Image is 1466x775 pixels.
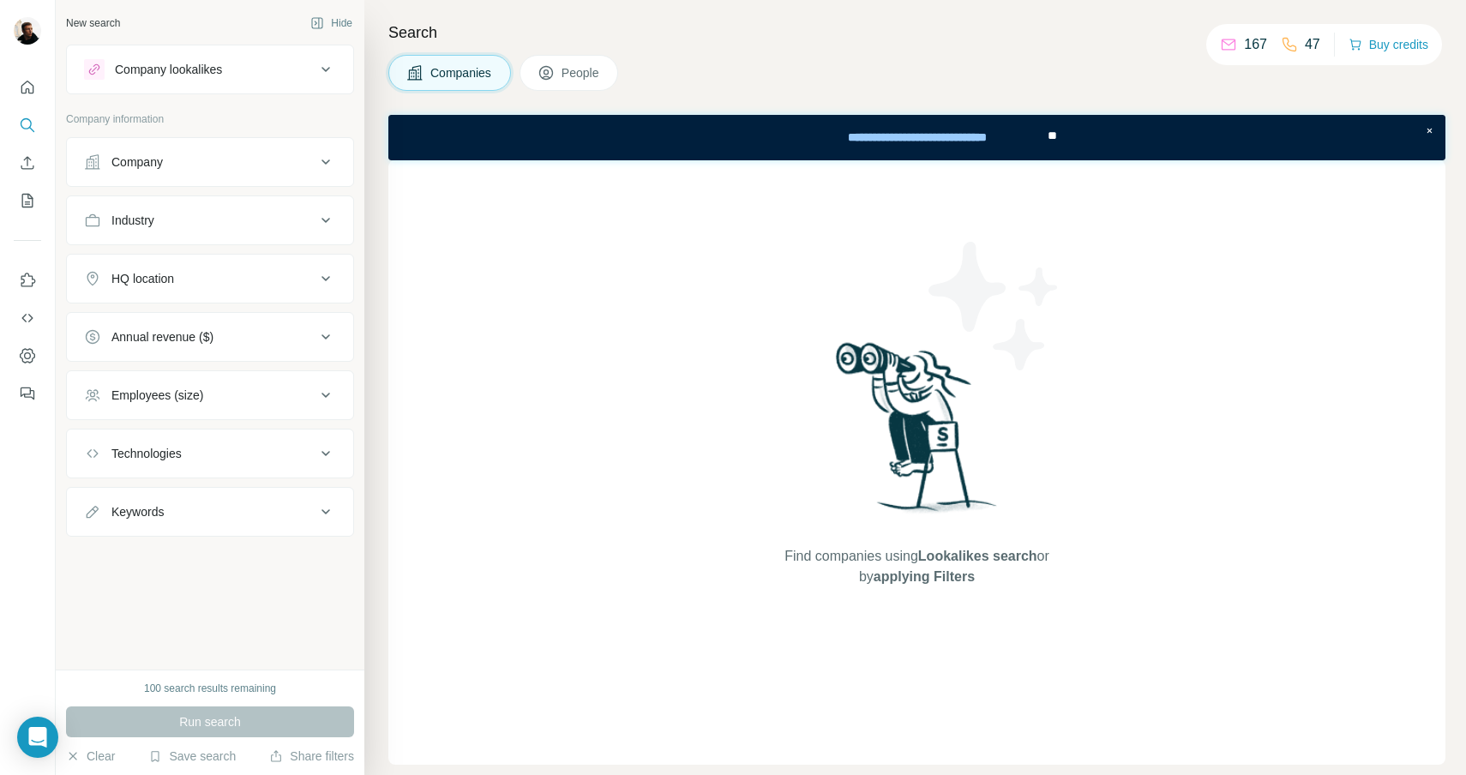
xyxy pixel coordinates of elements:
[67,433,353,474] button: Technologies
[111,270,174,287] div: HQ location
[874,569,975,584] span: applying Filters
[430,64,493,81] span: Companies
[1349,33,1428,57] button: Buy credits
[14,340,41,371] button: Dashboard
[917,229,1072,383] img: Surfe Illustration - Stars
[115,61,222,78] div: Company lookalikes
[14,147,41,178] button: Enrich CSV
[269,748,354,765] button: Share filters
[67,491,353,532] button: Keywords
[111,212,154,229] div: Industry
[111,153,163,171] div: Company
[148,748,236,765] button: Save search
[14,378,41,409] button: Feedback
[66,111,354,127] p: Company information
[828,338,1006,529] img: Surfe Illustration - Woman searching with binoculars
[779,546,1054,587] span: Find companies using or by
[111,387,203,404] div: Employees (size)
[14,17,41,45] img: Avatar
[67,200,353,241] button: Industry
[14,185,41,216] button: My lists
[918,549,1037,563] span: Lookalikes search
[111,445,182,462] div: Technologies
[14,303,41,333] button: Use Surfe API
[66,748,115,765] button: Clear
[67,49,353,90] button: Company lookalikes
[144,681,276,696] div: 100 search results remaining
[67,316,353,357] button: Annual revenue ($)
[111,328,213,345] div: Annual revenue ($)
[388,115,1445,160] iframe: Banner
[1305,34,1320,55] p: 47
[14,265,41,296] button: Use Surfe on LinkedIn
[67,375,353,416] button: Employees (size)
[1244,34,1267,55] p: 167
[298,10,364,36] button: Hide
[67,141,353,183] button: Company
[562,64,601,81] span: People
[388,21,1445,45] h4: Search
[17,717,58,758] div: Open Intercom Messenger
[111,503,164,520] div: Keywords
[67,258,353,299] button: HQ location
[66,15,120,31] div: New search
[14,110,41,141] button: Search
[14,72,41,103] button: Quick start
